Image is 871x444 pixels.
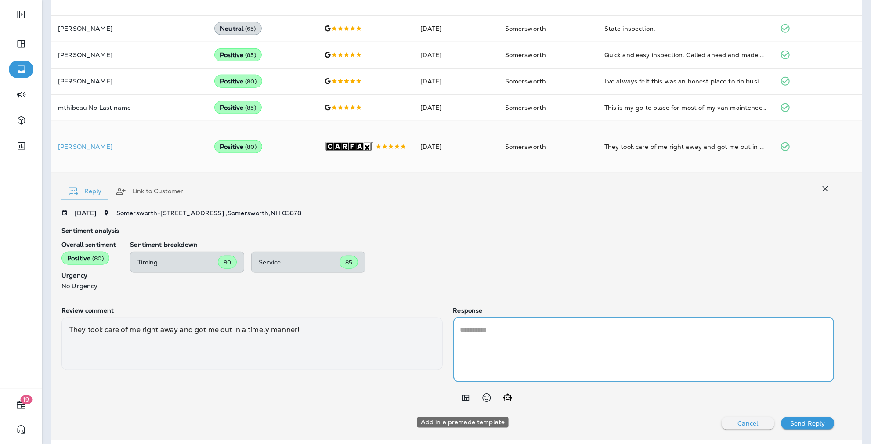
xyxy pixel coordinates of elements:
span: Somersworth [505,25,546,32]
span: Somersworth [505,51,546,59]
td: [DATE] [413,42,498,68]
div: Neutral [214,22,262,35]
div: Positive [61,252,109,265]
td: [DATE] [413,15,498,42]
p: Timing [137,259,218,266]
span: ( 80 ) [245,143,257,151]
p: [PERSON_NAME] [58,143,200,150]
div: They took care of me right away and got me out in a timely manner! [61,318,443,370]
td: [DATE] [413,68,498,94]
span: ( 80 ) [92,255,104,262]
div: This is my go to place for most of my van maintenece on my 3/4 ton Ford van. They have been reall... [604,103,766,112]
div: Positive [214,48,262,61]
div: State inspection. [604,24,766,33]
div: Positive [214,75,262,88]
div: They took care of me right away and got me out in a timely manner! [604,142,766,151]
p: No Urgency [61,282,116,289]
div: Add in a premade template [417,417,509,428]
span: Somersworth [505,104,546,112]
button: Generate AI response [499,389,517,407]
button: Select an emoji [478,389,495,407]
p: Urgency [61,272,116,279]
span: ( 65 ) [245,25,256,32]
div: Quick and easy inspection. Called ahead and made an appointment, process was seamless. Thank you! [604,51,766,59]
div: I’ve always felt this was an honest place to do business you guys are terrific [604,77,766,86]
span: ( 85 ) [245,104,256,112]
p: [PERSON_NAME] [58,51,200,58]
p: [DATE] [75,209,96,217]
button: Add in a premade template [457,389,474,407]
td: [DATE] [413,94,498,121]
span: Somersworth [505,143,546,151]
p: Sentiment analysis [61,227,834,234]
p: Response [453,307,835,314]
button: Send Reply [781,417,834,430]
span: ( 85 ) [245,51,256,59]
button: Link to Customer [108,176,190,207]
div: Positive [214,140,262,153]
span: 80 [224,259,231,266]
span: 19 [21,395,33,404]
p: [PERSON_NAME] [58,25,200,32]
p: Service [259,259,340,266]
p: mthibeau No Last name [58,104,200,111]
button: Cancel [722,417,774,430]
button: Reply [61,176,108,207]
p: [PERSON_NAME] [58,78,200,85]
div: Click to view Customer Drawer [58,143,200,150]
td: [DATE] [413,121,498,173]
p: Send Reply [790,420,825,427]
span: Somersworth [505,77,546,85]
button: Expand Sidebar [9,6,33,23]
p: Overall sentiment [61,241,116,248]
p: Review comment [61,307,443,314]
p: Sentiment breakdown [130,241,834,248]
div: Positive [214,101,262,114]
span: 85 [345,259,352,266]
p: Cancel [738,420,759,427]
span: ( 80 ) [245,78,257,85]
span: Somersworth - [STREET_ADDRESS] , Somersworth , NH 03878 [116,209,301,217]
button: 19 [9,396,33,414]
